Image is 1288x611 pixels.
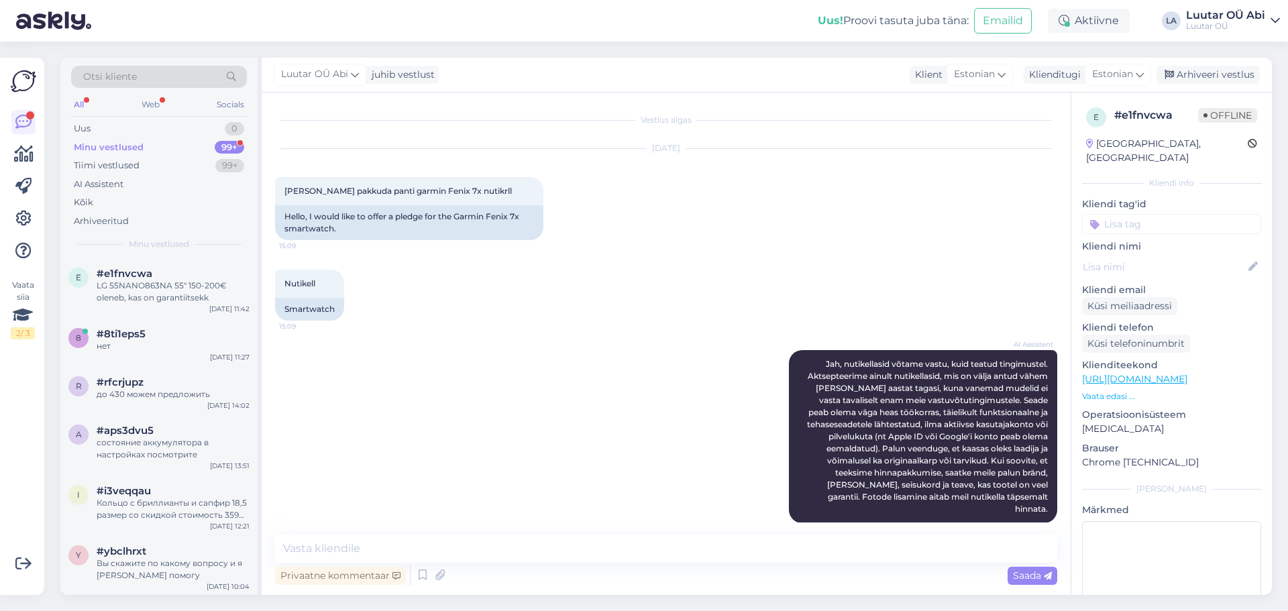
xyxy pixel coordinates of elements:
[818,13,969,29] div: Proovi tasuta juba täna:
[209,304,250,314] div: [DATE] 11:42
[207,400,250,410] div: [DATE] 14:02
[97,328,146,340] span: #8ti1eps5
[1003,339,1053,349] span: AI Assistent
[1082,390,1261,402] p: Vaata edasi ...
[97,437,250,461] div: состояние аккумулятора в настройках посмотрите
[279,241,329,251] span: 15:09
[366,68,435,82] div: juhib vestlust
[74,178,123,191] div: AI Assistent
[1082,373,1187,385] a: [URL][DOMAIN_NAME]
[807,359,1050,514] span: Jah, nutikellasid võtame vastu, kuid teatud tingimustel. Aktsepteerime ainult nutikellasid, mis o...
[97,425,154,437] span: #aps3dvu5
[97,545,146,557] span: #ybclhrxt
[1186,10,1280,32] a: Luutar OÜ AbiLuutar OÜ
[214,96,247,113] div: Socials
[76,550,81,560] span: y
[275,142,1057,154] div: [DATE]
[139,96,162,113] div: Web
[1157,66,1260,84] div: Arhiveeri vestlus
[97,557,250,581] div: Вы скажите по какому вопросу и я [PERSON_NAME] помогу
[83,70,137,84] span: Otsi kliente
[818,14,843,27] b: Uus!
[1092,67,1133,82] span: Estonian
[1198,108,1257,123] span: Offline
[1048,9,1130,33] div: Aktiivne
[97,388,250,400] div: до 430 можем предложить
[74,196,93,209] div: Kõik
[1114,107,1198,123] div: # e1fnvcwa
[1082,441,1261,455] p: Brauser
[74,122,91,135] div: Uus
[77,490,80,500] span: i
[1162,11,1181,30] div: LA
[1024,68,1081,82] div: Klienditugi
[1013,569,1052,581] span: Saada
[1082,335,1190,353] div: Küsi telefoninumbrit
[284,278,315,288] span: Nutikell
[1082,503,1261,517] p: Märkmed
[1082,214,1261,234] input: Lisa tag
[74,215,129,228] div: Arhiveeritud
[210,521,250,531] div: [DATE] 12:21
[1186,10,1265,21] div: Luutar OÜ Abi
[76,333,81,343] span: 8
[275,298,344,321] div: Smartwatch
[1086,137,1248,165] div: [GEOGRAPHIC_DATA], [GEOGRAPHIC_DATA]
[97,268,152,280] span: #e1fnvcwa
[954,67,995,82] span: Estonian
[76,272,81,282] span: e
[11,68,36,94] img: Askly Logo
[1082,197,1261,211] p: Kliendi tag'id
[281,67,348,82] span: Luutar OÜ Abi
[1082,408,1261,422] p: Operatsioonisüsteem
[910,68,943,82] div: Klient
[76,429,82,439] span: a
[1082,321,1261,335] p: Kliendi telefon
[1082,358,1261,372] p: Klienditeekond
[76,381,82,391] span: r
[97,376,144,388] span: #rfcrjupz
[1093,112,1099,122] span: e
[1082,422,1261,436] p: [MEDICAL_DATA]
[1082,177,1261,189] div: Kliendi info
[97,280,250,304] div: LG 55NANO863NA 55" 150-200€ oleneb, kas on garantiitsekk
[1082,483,1261,495] div: [PERSON_NAME]
[1082,283,1261,297] p: Kliendi email
[210,461,250,471] div: [DATE] 13:51
[74,159,140,172] div: Tiimi vestlused
[207,581,250,592] div: [DATE] 10:04
[97,340,250,352] div: нет
[1082,455,1261,469] p: Chrome [TECHNICAL_ID]
[210,352,250,362] div: [DATE] 11:27
[129,238,189,250] span: Minu vestlused
[1082,297,1177,315] div: Küsi meiliaadressi
[11,279,35,339] div: Vaata siia
[275,567,406,585] div: Privaatne kommentaar
[1082,239,1261,254] p: Kliendi nimi
[284,186,512,196] span: [PERSON_NAME] pakkuda panti garmin Fenix 7x nutikrll
[1186,21,1265,32] div: Luutar OÜ
[225,122,244,135] div: 0
[974,8,1032,34] button: Emailid
[275,205,543,240] div: Hello, I would like to offer a pledge for the Garmin Fenix 7x smartwatch.
[215,141,244,154] div: 99+
[97,497,250,521] div: Кольцо с бриллианты и сапфир 18,5 размер со скидкой стоимость 359 евро в [GEOGRAPHIC_DATA] , его ...
[74,141,144,154] div: Minu vestlused
[71,96,87,113] div: All
[11,327,35,339] div: 2 / 3
[279,321,329,331] span: 15:09
[275,114,1057,126] div: Vestlus algas
[1083,260,1246,274] input: Lisa nimi
[215,159,244,172] div: 99+
[97,485,151,497] span: #i3veqqau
